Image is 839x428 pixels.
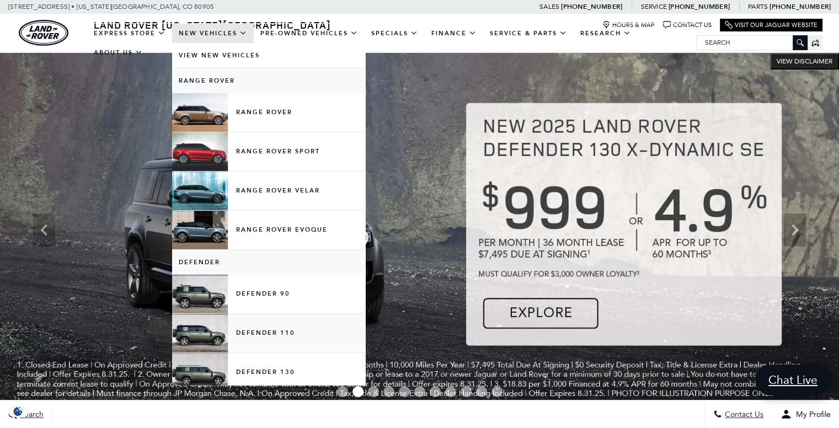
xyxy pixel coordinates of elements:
[94,18,331,31] span: Land Rover [US_STATE][GEOGRAPHIC_DATA]
[663,21,712,29] a: Contact Us
[483,24,574,43] a: Service & Parts
[172,172,365,210] a: Range Rover Velar
[87,43,149,62] a: About Us
[172,132,365,171] a: Range Rover Sport
[383,386,394,397] span: Go to slide 4
[770,53,839,69] button: VIEW DISCLAIMER
[414,386,425,397] span: Go to slide 6
[87,24,172,43] a: EXPRESS STORE
[172,353,365,392] a: Defender 130
[172,93,365,132] a: Range Rover
[574,24,638,43] a: Research
[445,386,456,397] span: Go to slide 8
[461,386,472,397] span: Go to slide 9
[352,386,364,397] span: Go to slide 2
[772,400,839,428] button: Open user profile menu
[755,365,831,395] a: Chat Live
[172,211,365,249] a: Range Rover Evoque
[19,20,68,46] a: land-rover
[368,386,379,397] span: Go to slide 3
[425,24,483,43] a: Finance
[399,386,410,397] span: Go to slide 5
[172,250,365,275] a: Defender
[8,3,214,10] a: [STREET_ADDRESS] • [US_STATE][GEOGRAPHIC_DATA], CO 80905
[476,386,487,397] span: Go to slide 10
[430,386,441,397] span: Go to slide 7
[172,43,365,68] a: View New Vehicles
[172,314,365,352] a: Defender 110
[491,386,503,397] span: Go to slide 11
[725,21,817,29] a: Visit Our Jaguar Website
[669,2,730,11] a: [PHONE_NUMBER]
[337,386,348,397] span: Go to slide 1
[172,24,254,43] a: New Vehicles
[365,24,425,43] a: Specials
[763,372,823,387] span: Chat Live
[784,213,806,247] div: Next
[769,2,831,11] a: [PHONE_NUMBER]
[19,20,68,46] img: Land Rover
[561,2,622,11] a: [PHONE_NUMBER]
[539,3,559,10] span: Sales
[722,410,763,419] span: Contact Us
[87,24,696,62] nav: Main Navigation
[33,213,55,247] div: Previous
[6,405,31,417] img: Opt-Out Icon
[777,57,832,66] span: VIEW DISCLAIMER
[172,68,365,93] a: Range Rover
[748,3,768,10] span: Parts
[87,18,338,31] a: Land Rover [US_STATE][GEOGRAPHIC_DATA]
[254,24,365,43] a: Pre-Owned Vehicles
[6,405,31,417] section: Click to Open Cookie Consent Modal
[640,3,666,10] span: Service
[602,21,655,29] a: Hours & Map
[792,410,831,419] span: My Profile
[172,275,365,313] a: Defender 90
[697,36,807,49] input: Search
